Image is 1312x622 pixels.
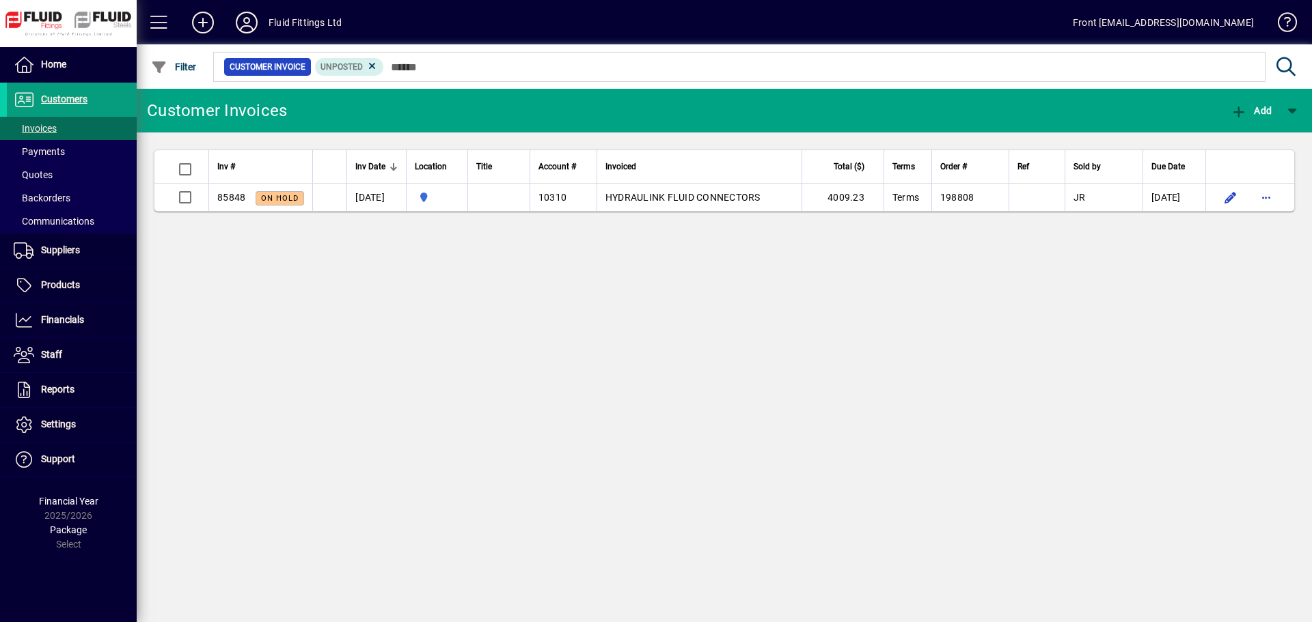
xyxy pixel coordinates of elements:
[151,61,197,72] span: Filter
[41,279,80,290] span: Products
[147,100,287,122] div: Customer Invoices
[315,58,384,76] mat-chip: Customer Invoice Status: Unposted
[7,117,137,140] a: Invoices
[14,216,94,227] span: Communications
[1268,3,1295,47] a: Knowledge Base
[605,159,636,174] span: Invoiced
[41,419,76,429] span: Settings
[41,314,84,325] span: Financials
[7,186,137,210] a: Backorders
[1227,98,1275,123] button: Add
[41,94,87,104] span: Customers
[605,192,761,203] span: HYDRAULINK FLUID CONNECTORS
[1151,159,1197,174] div: Due Date
[810,159,877,174] div: Total ($)
[7,408,137,442] a: Settings
[476,159,492,174] span: Title
[538,159,576,174] span: Account #
[14,123,57,134] span: Invoices
[1074,192,1086,203] span: JR
[225,10,269,35] button: Profile
[892,159,915,174] span: Terms
[476,159,521,174] div: Title
[7,210,137,233] a: Communications
[940,192,974,203] span: 198808
[355,159,398,174] div: Inv Date
[1074,159,1134,174] div: Sold by
[1151,159,1185,174] span: Due Date
[14,146,65,157] span: Payments
[346,184,406,211] td: [DATE]
[7,140,137,163] a: Payments
[1220,186,1242,208] button: Edit
[14,169,53,180] span: Quotes
[1255,186,1277,208] button: More options
[355,159,385,174] span: Inv Date
[7,303,137,337] a: Financials
[7,163,137,186] a: Quotes
[217,159,235,174] span: Inv #
[261,194,299,203] span: On hold
[802,184,884,211] td: 4009.23
[415,190,459,205] span: AUCKLAND
[41,59,66,70] span: Home
[940,159,1000,174] div: Order #
[148,55,200,79] button: Filter
[41,349,62,360] span: Staff
[1143,184,1205,211] td: [DATE]
[1074,159,1101,174] span: Sold by
[41,453,75,464] span: Support
[415,159,447,174] span: Location
[7,234,137,268] a: Suppliers
[217,192,245,203] span: 85848
[1017,159,1029,174] span: Ref
[7,268,137,302] a: Products
[415,159,459,174] div: Location
[7,48,137,82] a: Home
[41,244,80,255] span: Suppliers
[7,373,137,407] a: Reports
[1017,159,1056,174] div: Ref
[538,159,588,174] div: Account #
[269,12,342,33] div: Fluid Fittings Ltd
[940,159,967,174] span: Order #
[7,338,137,372] a: Staff
[41,384,74,395] span: Reports
[181,10,225,35] button: Add
[7,442,137,477] a: Support
[230,60,305,74] span: Customer Invoice
[50,524,87,535] span: Package
[320,62,363,72] span: Unposted
[1231,105,1272,116] span: Add
[1073,12,1254,33] div: Front [EMAIL_ADDRESS][DOMAIN_NAME]
[892,192,919,203] span: Terms
[834,159,864,174] span: Total ($)
[217,159,304,174] div: Inv #
[39,496,98,507] span: Financial Year
[538,192,566,203] span: 10310
[605,159,793,174] div: Invoiced
[14,193,70,203] span: Backorders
